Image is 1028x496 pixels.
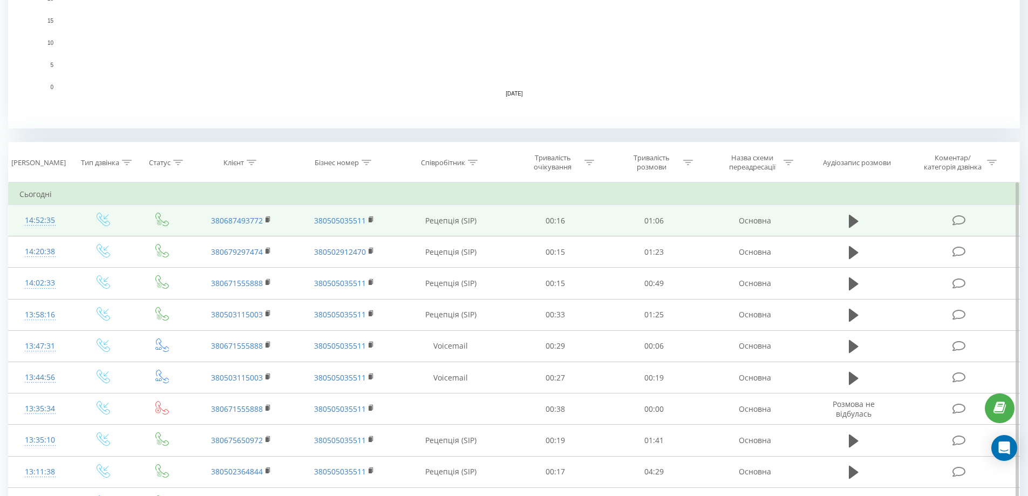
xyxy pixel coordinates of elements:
div: 14:20:38 [19,241,61,262]
td: 00:00 [605,393,704,425]
div: 13:44:56 [19,367,61,388]
td: Основна [703,330,806,362]
a: 380671555888 [211,278,263,288]
td: Рецепція (SIP) [396,236,506,268]
text: 10 [47,40,54,46]
a: 380502364844 [211,466,263,477]
td: 00:19 [605,362,704,393]
td: Основна [703,456,806,487]
a: 380671555888 [211,341,263,351]
td: 01:23 [605,236,704,268]
a: 380505035511 [314,404,366,414]
td: 04:29 [605,456,704,487]
a: 380687493772 [211,215,263,226]
td: Voicemail [396,362,506,393]
a: 380505035511 [314,372,366,383]
div: Open Intercom Messenger [991,435,1017,461]
div: 13:35:34 [19,398,61,419]
td: 00:27 [506,362,605,393]
div: 13:35:10 [19,430,61,451]
td: 00:33 [506,299,605,330]
a: 380505035511 [314,278,366,288]
td: Основна [703,268,806,299]
a: 380505035511 [314,309,366,320]
span: Розмова не відбулась [833,399,875,419]
text: 5 [50,62,53,68]
div: [PERSON_NAME] [11,158,66,167]
div: Тип дзвінка [81,158,119,167]
td: Основна [703,236,806,268]
a: 380675650972 [211,435,263,445]
text: 0 [50,84,53,90]
td: Рецепція (SIP) [396,425,506,456]
a: 380679297474 [211,247,263,257]
td: 00:16 [506,205,605,236]
td: Рецепція (SIP) [396,205,506,236]
td: Рецепція (SIP) [396,268,506,299]
div: 14:52:35 [19,210,61,231]
div: Співробітник [421,158,465,167]
div: Клієнт [223,158,244,167]
a: 380505035511 [314,466,366,477]
td: 00:17 [506,456,605,487]
td: Основна [703,299,806,330]
a: 380503115003 [211,309,263,320]
td: Voicemail [396,330,506,362]
td: 00:49 [605,268,704,299]
div: Назва схеми переадресації [723,153,781,172]
div: Статус [149,158,171,167]
div: 13:58:16 [19,304,61,325]
td: Сьогодні [9,184,1020,205]
td: Рецепція (SIP) [396,456,506,487]
td: 00:19 [506,425,605,456]
div: Тривалість очікування [524,153,582,172]
a: 380505035511 [314,341,366,351]
td: Основна [703,362,806,393]
td: 01:06 [605,205,704,236]
td: 01:25 [605,299,704,330]
div: 14:02:33 [19,273,61,294]
a: 380502912470 [314,247,366,257]
div: 13:11:38 [19,461,61,483]
td: Основна [703,205,806,236]
div: Бізнес номер [315,158,359,167]
td: 01:41 [605,425,704,456]
a: 380505035511 [314,435,366,445]
div: 13:47:31 [19,336,61,357]
a: 380503115003 [211,372,263,383]
td: Основна [703,393,806,425]
div: Тривалість розмови [623,153,680,172]
td: Основна [703,425,806,456]
td: Рецепція (SIP) [396,299,506,330]
td: 00:15 [506,268,605,299]
td: 00:15 [506,236,605,268]
td: 00:29 [506,330,605,362]
div: Коментар/категорія дзвінка [921,153,984,172]
text: [DATE] [506,91,523,97]
td: 00:38 [506,393,605,425]
a: 380671555888 [211,404,263,414]
a: 380505035511 [314,215,366,226]
div: Аудіозапис розмови [823,158,891,167]
text: 15 [47,18,54,24]
td: 00:06 [605,330,704,362]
